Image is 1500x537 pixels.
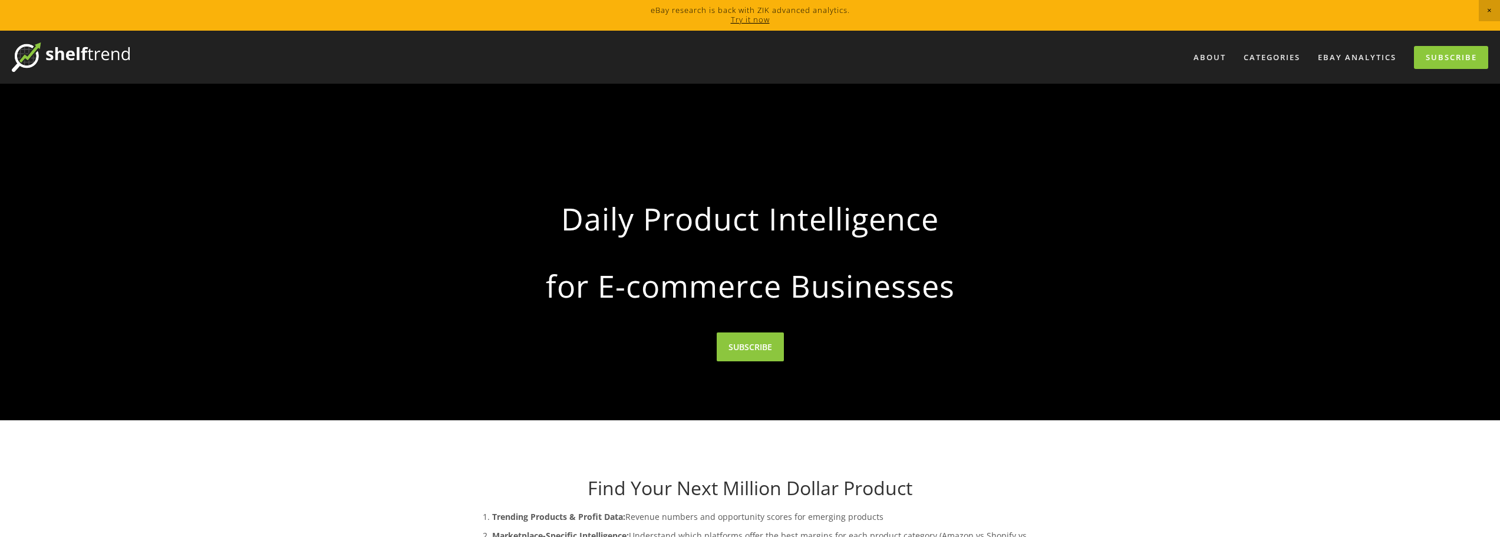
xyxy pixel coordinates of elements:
[1236,48,1308,67] div: Categories
[492,511,625,522] strong: Trending Products & Profit Data:
[487,258,1013,314] strong: for E-commerce Businesses
[1186,48,1234,67] a: About
[731,14,770,25] a: Try it now
[12,42,130,72] img: ShelfTrend
[717,332,784,361] a: SUBSCRIBE
[1310,48,1404,67] a: eBay Analytics
[487,191,1013,246] strong: Daily Product Intelligence
[1414,46,1488,69] a: Subscribe
[469,477,1032,499] h1: Find Your Next Million Dollar Product
[492,509,1032,524] p: Revenue numbers and opportunity scores for emerging products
